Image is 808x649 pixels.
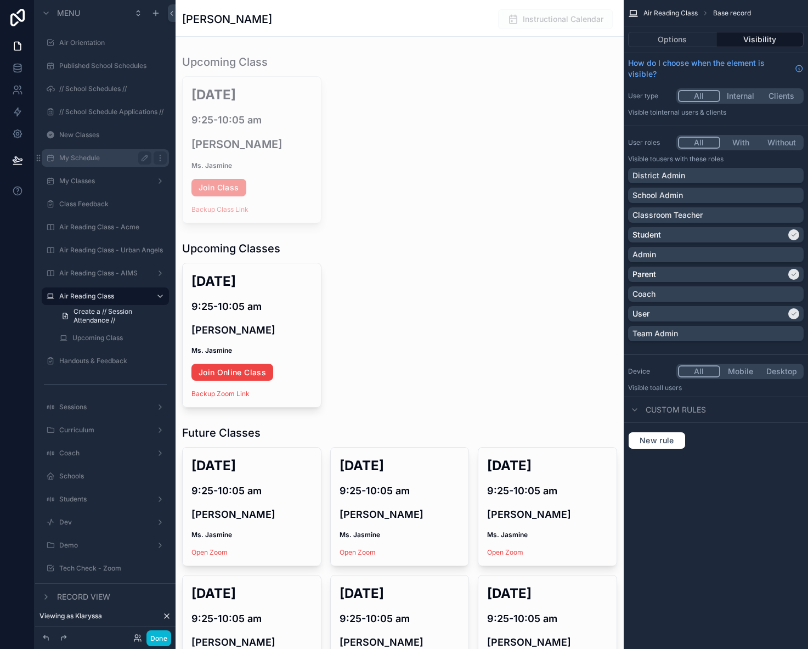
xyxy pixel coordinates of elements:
button: Mobile [720,365,761,377]
button: New rule [628,432,686,449]
button: All [678,90,720,102]
label: Air Reading Class - Acme [59,223,167,232]
label: Demo [59,541,151,550]
span: New rule [635,436,679,445]
p: Coach [632,289,656,300]
span: Users with these roles [656,155,724,163]
p: User [632,308,649,319]
button: Desktop [761,365,802,377]
span: all users [656,383,682,392]
span: Base record [713,9,751,18]
button: With [720,137,761,149]
button: Visibility [716,32,804,47]
label: Air Reading Class - AIMS [59,269,151,278]
label: Published School Schedules [59,61,167,70]
span: Air Reading Class [643,9,698,18]
label: // School Schedules // [59,84,167,93]
label: Air Orientation [59,38,167,47]
span: Viewing as Klaryssa [39,612,102,620]
label: Tech Check - Zoom [59,564,167,573]
label: Class Feedback [59,200,167,208]
label: Sessions [59,403,151,411]
label: New Classes [59,131,167,139]
label: // School Schedule Applications // [59,108,167,116]
label: Coach [59,449,151,458]
span: How do I choose when the element is visible? [628,58,790,80]
a: Create a // Session Attendance // [55,307,169,325]
label: User type [628,92,672,100]
span: Menu [57,8,80,19]
label: Device [628,367,672,376]
label: Schools [59,472,167,481]
label: Dev [59,518,151,527]
span: Record view [57,591,110,602]
button: Without [761,137,802,149]
a: How do I choose when the element is visible? [628,58,804,80]
label: Handouts & Feedback [59,357,167,365]
label: My Schedule [59,154,147,162]
p: Visible to [628,383,804,392]
p: District Admin [632,170,685,181]
label: Upcoming Class [72,334,167,342]
p: Team Admin [632,328,678,339]
span: Custom rules [646,404,706,415]
label: Air Reading Class [59,292,147,301]
button: Internal [720,90,761,102]
label: User roles [628,138,672,147]
p: Classroom Teacher [632,210,703,221]
button: Done [146,630,171,646]
label: My Classes [59,177,151,185]
button: All [678,365,720,377]
label: Air Reading Class - Urban Angels [59,246,167,255]
p: Visible to [628,108,804,117]
span: Create a // Session Attendance // [74,307,162,325]
p: Visible to [628,155,804,163]
button: All [678,137,720,149]
p: Admin [632,249,656,260]
p: School Admin [632,190,683,201]
label: Students [59,495,151,504]
p: Student [632,229,661,240]
button: Clients [761,90,802,102]
p: Parent [632,269,656,280]
label: Curriculum [59,426,151,434]
button: Options [628,32,716,47]
h1: [PERSON_NAME] [182,12,272,27]
span: Internal users & clients [656,108,726,116]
